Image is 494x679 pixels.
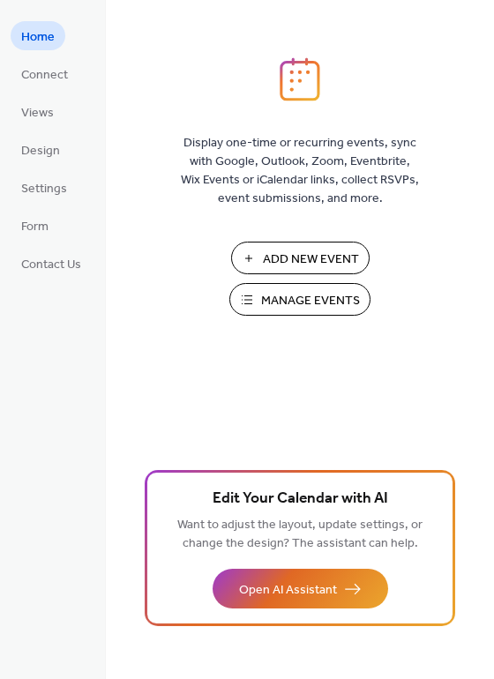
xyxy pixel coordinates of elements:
span: Display one-time or recurring events, sync with Google, Outlook, Zoom, Eventbrite, Wix Events or ... [181,134,419,208]
span: Views [21,104,54,123]
img: logo_icon.svg [280,57,320,101]
button: Add New Event [231,242,370,274]
span: Connect [21,66,68,85]
a: Home [11,21,65,50]
a: Form [11,211,59,240]
span: Contact Us [21,256,81,274]
a: Views [11,97,64,126]
span: Open AI Assistant [239,581,337,600]
span: Design [21,142,60,160]
span: Want to adjust the layout, update settings, or change the design? The assistant can help. [177,513,423,556]
button: Manage Events [229,283,370,316]
span: Settings [21,180,67,198]
a: Design [11,135,71,164]
span: Home [21,28,55,47]
span: Edit Your Calendar with AI [213,487,388,511]
span: Manage Events [261,292,360,310]
a: Contact Us [11,249,92,278]
a: Connect [11,59,79,88]
button: Open AI Assistant [213,569,388,608]
span: Add New Event [263,250,359,269]
a: Settings [11,173,78,202]
span: Form [21,218,49,236]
